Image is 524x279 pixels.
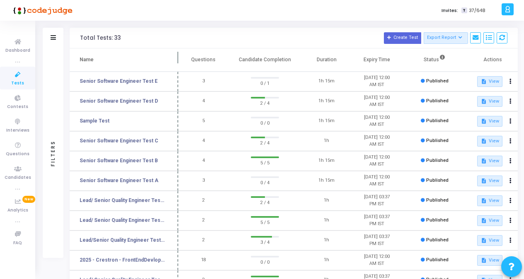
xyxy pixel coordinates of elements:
[70,48,178,72] th: Name
[352,131,402,151] td: [DATE] 12:00 AM IST
[5,174,31,181] span: Candidates
[178,131,228,151] td: 4
[228,48,301,72] th: Candidate Completion
[11,80,24,87] span: Tests
[480,257,486,263] mat-icon: description
[7,103,28,111] span: Contests
[352,48,402,72] th: Expiry Time
[352,250,402,270] td: [DATE] 12:00 AM IST
[480,198,486,204] mat-icon: description
[301,231,352,250] td: 1h
[480,218,486,224] mat-icon: description
[477,195,502,206] button: View
[178,171,228,191] td: 3
[251,257,279,266] span: 0 / 0
[7,207,28,214] span: Analytics
[477,96,502,107] button: View
[251,218,279,226] span: 5 / 5
[251,198,279,206] span: 2 / 4
[426,78,449,84] span: Published
[442,7,458,14] label: Invites:
[352,211,402,231] td: [DATE] 03:37 PM IST
[384,32,421,44] button: Create Test
[477,235,502,246] button: View
[301,151,352,171] td: 1h 15m
[426,178,449,183] span: Published
[352,72,402,91] td: [DATE] 12:00 AM IST
[251,118,279,127] span: 0 / 0
[477,76,502,87] button: View
[480,138,486,144] mat-icon: description
[480,238,486,243] mat-icon: description
[426,138,449,143] span: Published
[178,231,228,250] td: 2
[6,151,29,158] span: Questions
[13,240,22,247] span: FAQ
[5,47,30,54] span: Dashboard
[301,72,352,91] td: 1h 15m
[301,250,352,270] td: 1h
[426,197,449,203] span: Published
[80,177,158,184] a: Senior Software Engineer Test A
[178,91,228,111] td: 4
[10,2,73,19] img: logo
[80,35,121,41] div: Total Tests: 33
[477,176,502,186] button: View
[178,48,228,72] th: Questions
[80,117,109,125] a: Sample Test
[461,7,467,14] span: T
[80,137,158,144] a: Senior Software Engineer Test C
[477,156,502,166] button: View
[426,158,449,163] span: Published
[352,171,402,191] td: [DATE] 12:00 AM IST
[251,99,279,107] span: 2 / 4
[80,157,158,164] a: Senior Software Engineer Test B
[301,111,352,131] td: 1h 15m
[251,79,279,87] span: 0 / 1
[178,72,228,91] td: 3
[424,32,468,44] button: Export Report
[80,256,165,264] a: 2025 - Crestron - FrontEndDevlopment - Coding-Test 2
[477,116,502,127] button: View
[251,158,279,166] span: 5 / 5
[178,250,228,270] td: 18
[469,7,485,14] span: 37/648
[426,237,449,243] span: Published
[477,136,502,147] button: View
[301,91,352,111] td: 1h 15m
[251,238,279,246] span: 3 / 4
[477,215,502,226] button: View
[426,118,449,123] span: Published
[301,48,352,72] th: Duration
[352,231,402,250] td: [DATE] 03:37 PM IST
[178,191,228,211] td: 2
[426,257,449,262] span: Published
[480,178,486,184] mat-icon: description
[251,138,279,147] span: 2 / 4
[480,118,486,124] mat-icon: description
[480,99,486,104] mat-icon: description
[480,79,486,84] mat-icon: description
[301,191,352,211] td: 1h
[80,97,158,105] a: Senior Software Engineer Test D
[480,158,486,164] mat-icon: description
[402,48,468,72] th: Status
[80,197,165,204] a: Lead/ Senior Quality Engineer Test 8
[49,108,57,199] div: Filters
[301,131,352,151] td: 1h
[301,211,352,231] td: 1h
[251,178,279,186] span: 0 / 4
[178,111,228,131] td: 5
[426,217,449,223] span: Published
[178,211,228,231] td: 2
[352,151,402,171] td: [DATE] 12:00 AM IST
[22,196,35,203] span: New
[426,98,449,103] span: Published
[80,216,165,224] a: Lead/ Senior Quality Engineer Test 7
[352,91,402,111] td: [DATE] 12:00 AM IST
[301,171,352,191] td: 1h 15m
[178,151,228,171] td: 4
[6,127,29,134] span: Interviews
[352,111,402,131] td: [DATE] 12:00 AM IST
[80,236,165,244] a: Lead/Senior Quality Engineer Test 6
